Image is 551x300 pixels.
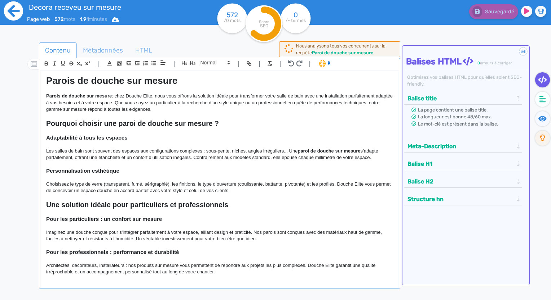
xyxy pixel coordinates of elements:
[294,11,298,19] tspan: 0
[46,93,112,99] strong: Parois de douche sur mesure
[480,61,512,65] span: erreurs à corriger
[418,114,492,119] span: La longueur est bonne 48/60 max.
[46,135,128,141] strong: Adaptabilité à tous les espaces
[46,262,393,276] p: Architectes, décorateurs, installateurs : nos produits sur mesure vous permettent de répondre aux...
[46,93,393,113] p: : chez Douche Elite, nous vous offrons la solution idéale pour transformer votre salle de bain av...
[224,18,241,23] tspan: /0 mots
[260,23,268,28] tspan: SEO
[405,92,515,104] button: Balise title
[405,140,515,152] button: Meta-Description
[485,9,514,15] span: Sauvegardé
[97,59,99,68] span: |
[46,119,219,127] strong: Pourquoi choisir une paroi de douche sur mesure ?
[405,193,521,205] div: Structure hn
[46,181,393,194] p: Choisissez le type de verre (transparent, fumé, sérigraphié), les finitions, le type d’ouverture ...
[405,158,515,170] button: Balise H1
[54,16,64,22] b: 572
[469,4,518,19] button: Sauvegardé
[405,140,521,152] div: Meta-Description
[406,74,527,87] div: Optimisez vos balises HTML pour qu’elles soient SEO-friendly.
[158,58,168,67] span: Aligment
[46,216,162,222] strong: Pour les particuliers : un confort sur mesure
[27,1,192,13] input: title
[27,16,50,22] span: Page web
[297,148,360,154] strong: paroi de douche sur mesure
[39,41,76,60] span: Contenu
[312,50,373,55] b: Paroi de douche sur mesure
[279,59,281,68] span: |
[316,59,332,68] span: I.Assistant
[173,59,175,68] span: |
[238,59,239,68] span: |
[129,41,158,60] span: HTML
[46,201,228,209] strong: Une solution idéale pour particuliers et professionnels
[80,16,107,22] span: minutes
[80,16,89,22] b: 1.91
[405,176,515,187] button: Balise H2
[129,42,158,59] a: HTML
[39,42,77,59] a: Contenu
[309,59,310,68] span: |
[405,176,521,187] div: Balise H2
[77,41,129,60] span: Métadonnées
[46,229,393,242] p: Imaginez une douche conçue pour s'intégrer parfaitement à votre espace, alliant design et pratici...
[46,249,179,255] strong: Pour les professionnels : performance et durabilité
[226,11,238,19] tspan: 572
[477,61,480,65] span: 0
[77,42,129,59] a: Métadonnées
[406,56,527,67] h4: Balises HTML
[46,75,177,86] strong: Parois de douche sur mesure
[418,121,498,127] span: Le mot-clé est présent dans la balise.
[54,16,75,22] span: mots
[405,92,521,104] div: Balise title
[296,42,396,56] div: Nous analysons tous vos concurrents sur la requête .
[46,148,393,161] p: Les salles de bain sont souvent des espaces aux configurations complexes : sous-pente, niches, an...
[418,107,488,113] span: La page contient une balise title.
[46,168,119,174] strong: Personnalisation esthétique
[259,59,260,68] span: |
[405,158,521,170] div: Balise H1
[259,19,269,24] tspan: Score
[286,18,306,23] tspan: /- termes
[405,193,515,205] button: Structure hn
